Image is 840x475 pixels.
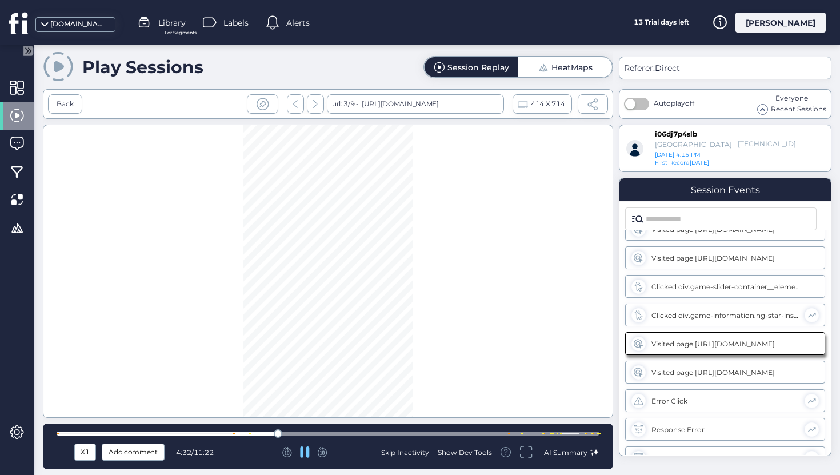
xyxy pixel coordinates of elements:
div: Response Error [651,425,799,434]
span: First Record [655,159,690,166]
div: [URL][DOMAIN_NAME] [359,94,439,114]
div: Play Sessions [82,57,203,78]
div: HeatMaps [551,63,593,71]
span: 414 X 714 [531,98,565,110]
div: Clicked div.game-slider-container__element.ng-star-inserted whf-game-card.game-slider-container__... [651,282,800,291]
span: Direct [655,63,680,73]
div: Visited page [URL][DOMAIN_NAME] [651,368,800,377]
div: Error Click [651,397,799,405]
div: [GEOGRAPHIC_DATA] [655,140,732,149]
div: Skip Inactivity [381,448,429,457]
div: Error Log [651,454,799,462]
span: off [685,99,694,107]
span: Library [158,17,186,29]
span: 4:32 [176,448,191,457]
div: [DATE] 4:15 PM [655,151,745,159]
div: / [176,448,216,457]
span: 11:22 [194,448,214,457]
div: i06dj7p4slb [655,130,711,139]
div: Visited page [URL][DOMAIN_NAME] [651,340,800,348]
span: Autoplay [654,99,694,107]
div: Session Replay [447,63,509,71]
div: [DOMAIN_NAME] [50,19,107,30]
span: For Segments [165,29,197,37]
div: [TECHNICAL_ID] [738,139,783,149]
div: Session Events [691,185,760,195]
div: X1 [77,446,93,458]
span: Add comment [109,446,158,458]
div: 13 Trial days left [618,13,704,33]
div: Everyone [757,93,826,104]
div: url: 3/9 - [327,94,504,114]
div: Back [57,99,74,110]
span: Referer: [624,63,655,73]
div: [PERSON_NAME] [735,13,826,33]
div: Visited page [URL][DOMAIN_NAME] [651,254,800,262]
span: Alerts [286,17,310,29]
span: Recent Sessions [771,104,826,115]
div: [DATE] [655,159,717,167]
div: Clicked div.game-information.ng-star-inserted div.game-information__body div.game-information__ac... [651,311,799,320]
span: AI Summary [544,448,587,457]
div: Show Dev Tools [438,448,492,457]
span: Labels [223,17,249,29]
